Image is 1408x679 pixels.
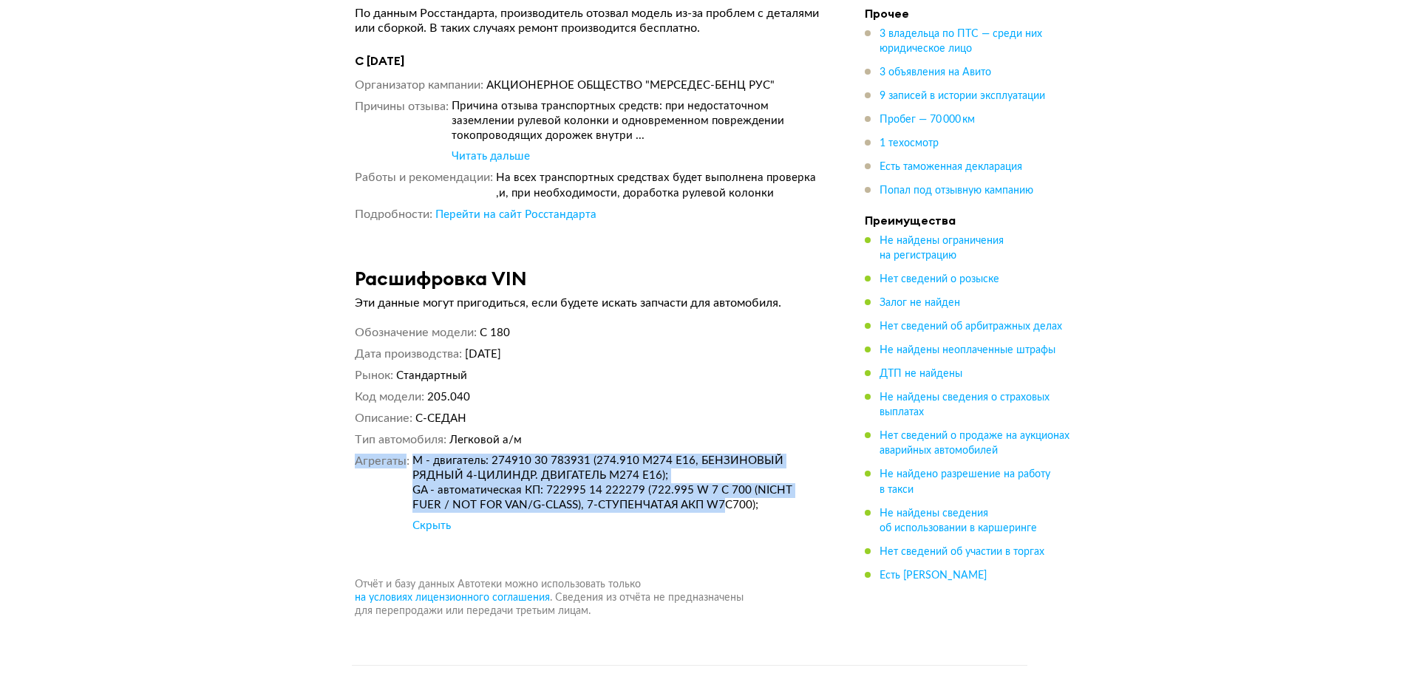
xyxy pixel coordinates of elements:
dt: Подробности [355,207,432,222]
span: На всех транспортных средствах будет выполнена проверка ,и, при необходимости, доработка рулевой ... [496,172,816,199]
span: Стандартный [396,370,467,381]
a: Перейти на сайт Росстандарта [435,208,596,222]
span: Нет сведений об арбитражных делах [880,321,1062,332]
span: 1 техосмотр [880,138,939,149]
h4: Прочее [865,6,1072,21]
span: 9 записей в истории эксплуатации [880,91,1045,101]
dt: Тип автомобиля [355,432,446,448]
span: Легковой а/м [449,434,522,446]
span: C-СЕДАН [415,413,466,424]
span: 3 объявления на Авито [880,67,991,78]
div: Отчёт и базу данных Автотеки можно использовать только . Сведения из отчёта не предназначены для ... [337,578,838,618]
dt: Рынок [355,368,393,383]
dt: Агрегаты [355,454,409,533]
dt: Причины отзыва [355,99,449,164]
span: Не найдены ограничения на регистрацию [880,236,1004,261]
span: C 180 [480,327,510,338]
span: Есть таможенная декларация [880,162,1022,172]
span: Есть [PERSON_NAME] [880,570,987,580]
span: на условиях лицензионного соглашения [355,593,550,603]
div: Причина отзыва транспортных средств: при недостаточном заземлении рулевой колонки и одновременном... [452,99,820,143]
span: Нет сведений об участии в торгах [880,546,1044,556]
div: Скрыть [412,519,451,533]
span: Не найдены сведения о страховых выплатах [880,392,1050,417]
dt: Организатор кампании [355,78,483,93]
dt: Дата производства [355,347,462,362]
p: Эти данные могут пригодиться, если будете искать запчасти для автомобиля. [355,296,820,310]
dt: Обозначение модели [355,325,477,341]
span: Не найдены неоплаченные штрафы [880,345,1055,355]
span: АКЦИОНЕРНОЕ ОБЩЕСТВО "МЕРСЕДЕС-БЕНЦ РУС" [486,80,775,91]
dt: Работы и рекомендации [355,170,493,201]
div: M - двигатель: 274910 30 783931 (274.910 M274 E16, БЕНЗИНОВЫЙ РЯДНЫЙ 4-ЦИЛИНДР. ДВИГАТЕЛЬ M274 E1... [412,454,820,513]
div: Читать дальше [452,149,530,164]
span: Пробег — 70 000 км [880,115,975,125]
dt: Описание [355,411,412,426]
p: По данным Росстандарта, производитель отозвал модель из-за проблем с деталями или сборкой. В таки... [355,6,820,35]
span: 205.040 [427,392,470,403]
span: Залог не найден [880,298,960,308]
dt: Код модели [355,389,424,405]
span: Не найдены сведения об использовании в каршеринге [880,508,1037,533]
span: Нет сведений о розыске [880,274,999,284]
span: [DATE] [465,349,501,360]
span: Нет сведений о продаже на аукционах аварийных автомобилей [880,431,1069,456]
span: ДТП не найдены [880,369,962,379]
span: Попал под отзывную кампанию [880,185,1033,196]
span: Не найдено разрешение на работу в такси [880,469,1050,494]
span: 3 владельца по ПТС — среди них юридическое лицо [880,29,1042,54]
h3: Расшифровка VIN [355,267,527,290]
h4: С [DATE] [355,53,820,69]
h4: Преимущества [865,213,1072,228]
